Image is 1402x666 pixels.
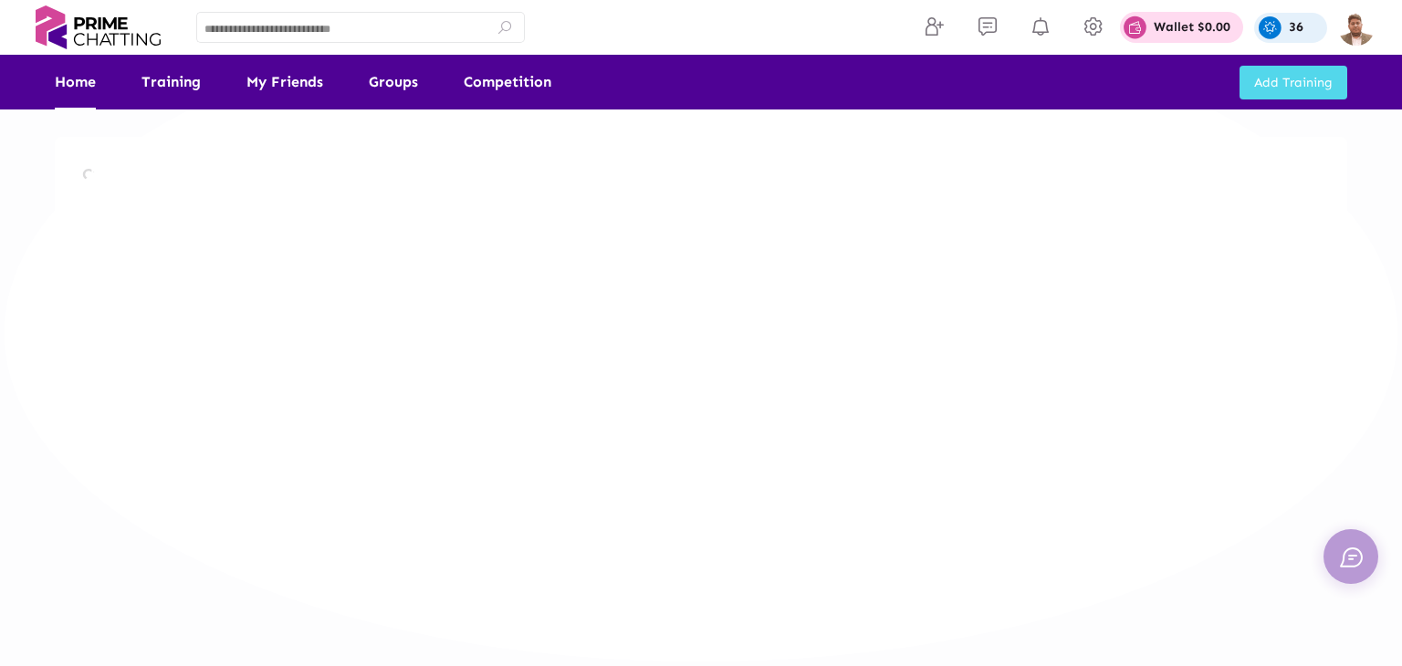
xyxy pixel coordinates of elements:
[1254,75,1333,90] span: Add Training
[1240,66,1347,99] button: Add Training
[1338,9,1375,46] img: img
[55,55,96,109] a: Home
[246,55,323,109] a: My Friends
[1289,21,1303,34] p: 36
[369,55,418,109] a: Groups
[1154,21,1230,34] p: Wallet $0.00
[141,55,201,109] a: Training
[464,55,551,109] a: Competition
[27,5,169,49] img: logo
